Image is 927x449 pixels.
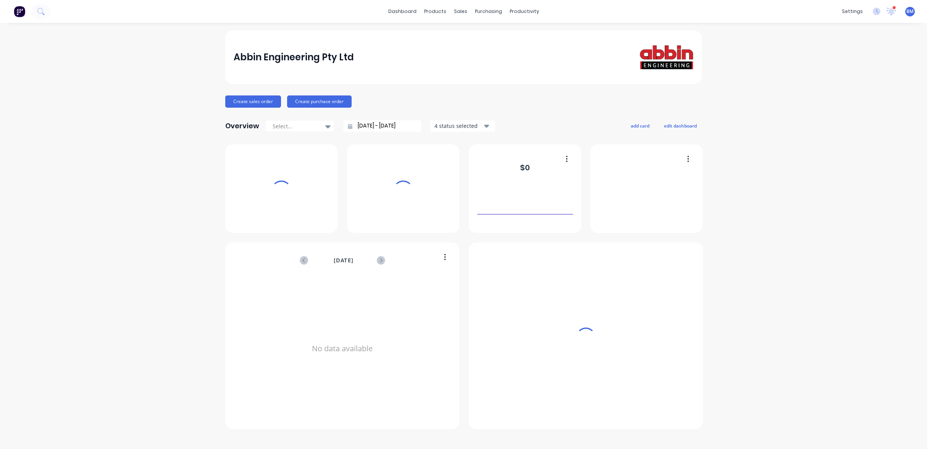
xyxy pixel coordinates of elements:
[520,162,530,173] div: $ 0
[14,6,25,17] img: Factory
[234,50,354,65] div: Abbin Engineering Pty Ltd
[225,118,259,134] div: Overview
[640,45,693,69] img: Abbin Engineering Pty Ltd
[838,6,867,17] div: settings
[420,6,450,17] div: products
[906,8,914,15] span: BM
[287,95,352,108] button: Create purchase order
[225,95,281,108] button: Create sales order
[506,6,543,17] div: productivity
[659,121,702,131] button: edit dashboard
[234,275,451,423] div: No data available
[430,120,495,132] button: 4 status selected
[434,122,483,130] div: 4 status selected
[450,6,471,17] div: sales
[384,6,420,17] a: dashboard
[471,6,506,17] div: purchasing
[334,256,354,265] span: [DATE]
[626,121,654,131] button: add card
